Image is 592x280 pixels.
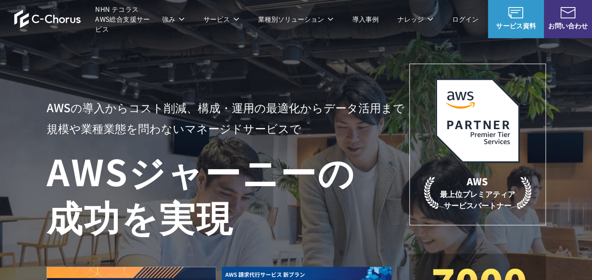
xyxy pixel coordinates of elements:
[47,148,409,239] h1: AWS ジャーニーの 成功を実現
[47,97,409,139] p: AWSの導入からコスト削減、 構成・運用の最適化からデータ活用まで 規模や業種業態を問わない マネージドサービスで
[162,14,185,24] p: 強み
[397,14,433,24] p: ナレッジ
[352,14,379,24] a: 導入事例
[560,7,576,18] img: お問い合わせ
[508,7,523,18] img: AWS総合支援サービス C-Chorus サービス資料
[467,174,488,188] em: AWS
[258,14,333,24] p: 業種別ソリューション
[435,78,520,163] img: AWSプレミアティアサービスパートナー
[544,21,592,31] span: お問い合わせ
[14,4,153,34] a: AWS総合支援サービス C-Chorus NHN テコラスAWS総合支援サービス
[424,174,531,211] p: 最上位プレミアティア サービスパートナー
[488,21,544,31] span: サービス資料
[452,14,478,24] a: ログイン
[203,14,239,24] p: サービス
[95,4,152,34] span: NHN テコラス AWS総合支援サービス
